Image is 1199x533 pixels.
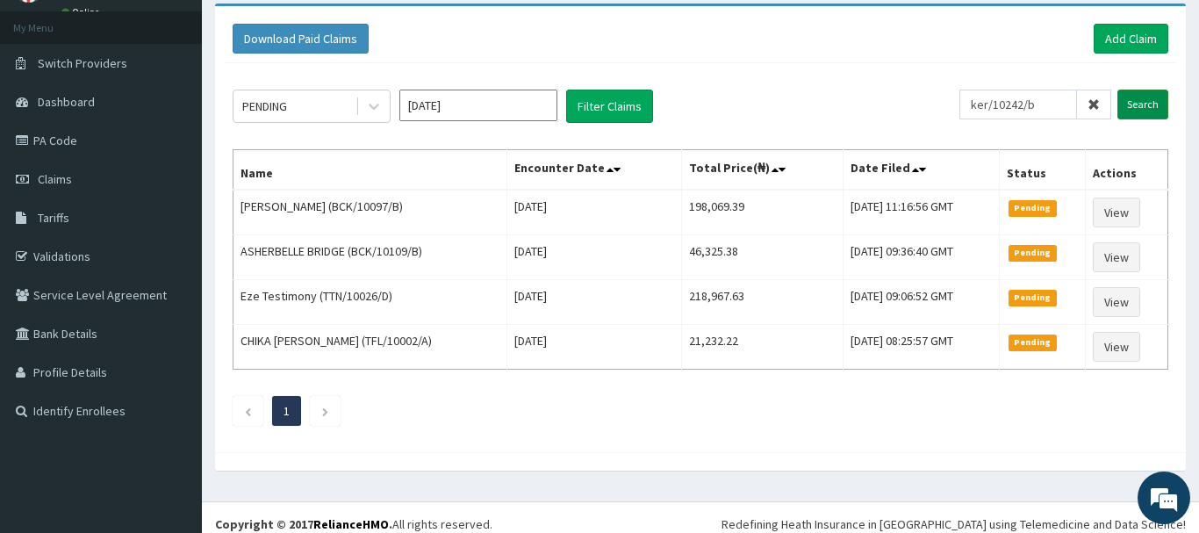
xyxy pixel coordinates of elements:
[1094,24,1168,54] a: Add Claim
[242,97,287,115] div: PENDING
[681,150,843,191] th: Total Price(₦)
[681,190,843,235] td: 198,069.39
[1093,332,1140,362] a: View
[1093,242,1140,272] a: View
[844,325,1000,370] td: [DATE] 08:25:57 GMT
[506,325,681,370] td: [DATE]
[244,403,252,419] a: Previous page
[38,55,127,71] span: Switch Providers
[506,280,681,325] td: [DATE]
[1093,198,1140,227] a: View
[1085,150,1167,191] th: Actions
[38,94,95,110] span: Dashboard
[233,235,507,280] td: ASHERBELLE BRIDGE (BCK/10109/B)
[844,280,1000,325] td: [DATE] 09:06:52 GMT
[844,150,1000,191] th: Date Filed
[215,516,392,532] strong: Copyright © 2017 .
[844,190,1000,235] td: [DATE] 11:16:56 GMT
[284,403,290,419] a: Page 1 is your current page
[233,325,507,370] td: CHIKA [PERSON_NAME] (TFL/10002/A)
[1009,290,1057,306] span: Pending
[1009,245,1057,261] span: Pending
[233,24,369,54] button: Download Paid Claims
[233,280,507,325] td: Eze Testimony (TTN/10026/D)
[233,190,507,235] td: [PERSON_NAME] (BCK/10097/B)
[61,6,104,18] a: Online
[959,90,1077,119] input: Search by HMO ID
[681,235,843,280] td: 46,325.38
[506,150,681,191] th: Encounter Date
[1009,335,1057,350] span: Pending
[38,210,69,226] span: Tariffs
[1093,287,1140,317] a: View
[1117,90,1168,119] input: Search
[1009,200,1057,216] span: Pending
[233,150,507,191] th: Name
[681,325,843,370] td: 21,232.22
[681,280,843,325] td: 218,967.63
[1000,150,1086,191] th: Status
[722,515,1186,533] div: Redefining Heath Insurance in [GEOGRAPHIC_DATA] using Telemedicine and Data Science!
[844,235,1000,280] td: [DATE] 09:36:40 GMT
[38,171,72,187] span: Claims
[566,90,653,123] button: Filter Claims
[506,190,681,235] td: [DATE]
[321,403,329,419] a: Next page
[313,516,389,532] a: RelianceHMO
[506,235,681,280] td: [DATE]
[399,90,557,121] input: Select Month and Year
